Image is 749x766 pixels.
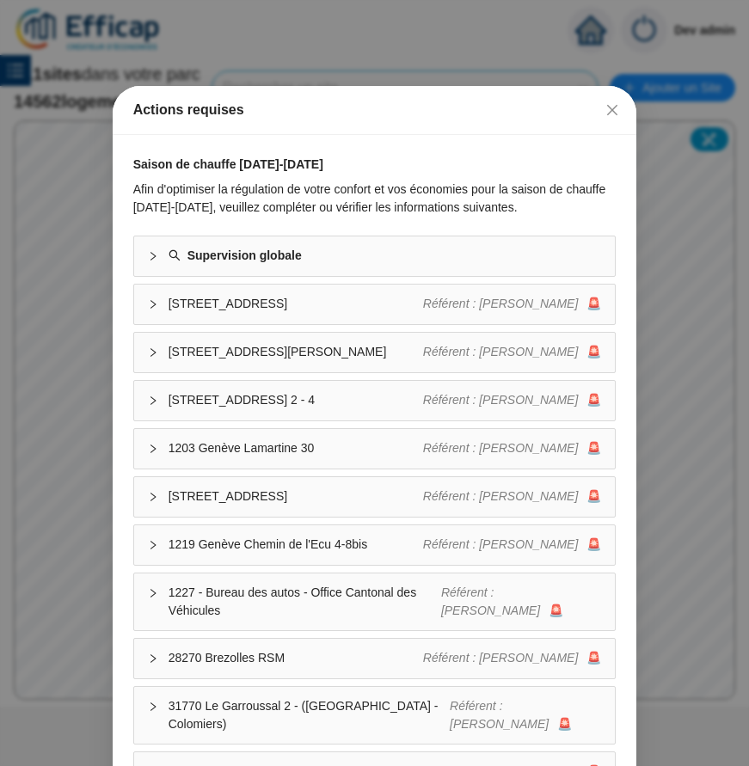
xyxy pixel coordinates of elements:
[169,249,181,261] span: search
[148,251,158,261] span: collapsed
[148,347,158,358] span: collapsed
[169,295,423,313] span: [STREET_ADDRESS]
[134,687,616,744] div: 31770 Le Garroussal 2 - ([GEOGRAPHIC_DATA] - Colomiers)Référent : [PERSON_NAME]🚨
[169,487,423,506] span: [STREET_ADDRESS]
[441,584,601,620] div: 🚨
[148,702,158,712] span: collapsed
[423,439,602,457] div: 🚨
[134,285,616,324] div: [STREET_ADDRESS]Référent : [PERSON_NAME]🚨
[169,439,423,457] span: 1203 Genève Lamartine 30
[450,697,601,733] div: 🚨
[423,537,579,551] span: Référent : [PERSON_NAME]
[423,343,602,361] div: 🚨
[169,697,450,733] span: 31770 Le Garroussal 2 - ([GEOGRAPHIC_DATA] - Colomiers)
[169,536,423,554] span: 1219 Genève Chemin de l'Ecu 4-8bis
[148,653,158,664] span: collapsed
[133,157,323,171] strong: Saison de chauffe [DATE]-[DATE]
[148,540,158,550] span: collapsed
[423,487,602,506] div: 🚨
[423,295,602,313] div: 🚨
[423,345,579,358] span: Référent : [PERSON_NAME]
[148,444,158,454] span: collapsed
[599,103,626,117] span: Fermer
[605,103,619,117] span: close
[599,96,626,124] button: Close
[134,639,616,678] div: 28270 Brezolles RSMRéférent : [PERSON_NAME]🚨
[134,573,616,630] div: 1227 - Bureau des autos - Office Cantonal des VéhiculesRéférent : [PERSON_NAME]🚨
[169,649,423,667] span: 28270 Brezolles RSM
[169,391,423,409] span: [STREET_ADDRESS] 2 - 4
[148,395,158,406] span: collapsed
[134,381,616,420] div: [STREET_ADDRESS] 2 - 4Référent : [PERSON_NAME]🚨
[133,181,617,217] div: Afin d'optimiser la régulation de votre confort et vos économies pour la saison de chauffe [DATE]...
[423,391,602,409] div: 🚨
[423,489,579,503] span: Référent : [PERSON_NAME]
[423,393,579,407] span: Référent : [PERSON_NAME]
[187,248,302,262] strong: Supervision globale
[169,343,423,361] span: [STREET_ADDRESS][PERSON_NAME]
[423,651,579,665] span: Référent : [PERSON_NAME]
[169,584,441,620] span: 1227 - Bureau des autos - Office Cantonal des Véhicules
[134,429,616,469] div: 1203 Genève Lamartine 30Référent : [PERSON_NAME]🚨
[423,649,602,667] div: 🚨
[423,297,579,310] span: Référent : [PERSON_NAME]
[148,492,158,502] span: collapsed
[134,477,616,517] div: [STREET_ADDRESS]Référent : [PERSON_NAME]🚨
[423,441,579,455] span: Référent : [PERSON_NAME]
[148,588,158,598] span: collapsed
[450,699,549,731] span: Référent : [PERSON_NAME]
[441,585,540,617] span: Référent : [PERSON_NAME]
[134,333,616,372] div: [STREET_ADDRESS][PERSON_NAME]Référent : [PERSON_NAME]🚨
[134,236,616,276] div: Supervision globale
[148,299,158,309] span: collapsed
[423,536,602,554] div: 🚨
[134,525,616,565] div: 1219 Genève Chemin de l'Ecu 4-8bisRéférent : [PERSON_NAME]🚨
[133,100,617,120] div: Actions requises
